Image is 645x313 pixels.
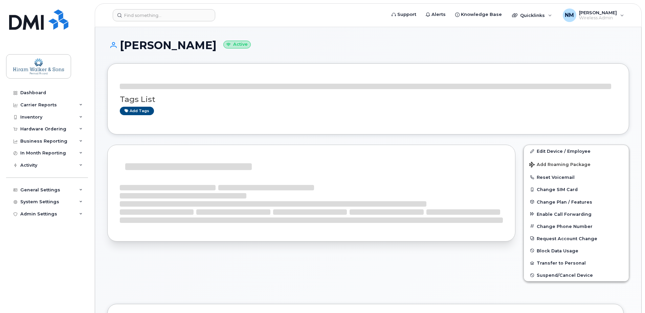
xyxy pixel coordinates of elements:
[524,245,629,257] button: Block Data Usage
[120,107,154,115] a: Add tags
[524,269,629,281] button: Suspend/Cancel Device
[537,211,592,216] span: Enable Call Forwarding
[524,232,629,245] button: Request Account Change
[524,157,629,171] button: Add Roaming Package
[524,208,629,220] button: Enable Call Forwarding
[537,273,593,278] span: Suspend/Cancel Device
[524,196,629,208] button: Change Plan / Features
[524,145,629,157] a: Edit Device / Employee
[107,39,629,51] h1: [PERSON_NAME]
[524,220,629,232] button: Change Phone Number
[537,199,592,204] span: Change Plan / Features
[223,41,251,48] small: Active
[524,257,629,269] button: Transfer to Personal
[120,95,617,104] h3: Tags List
[524,183,629,195] button: Change SIM Card
[524,171,629,183] button: Reset Voicemail
[529,162,591,168] span: Add Roaming Package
